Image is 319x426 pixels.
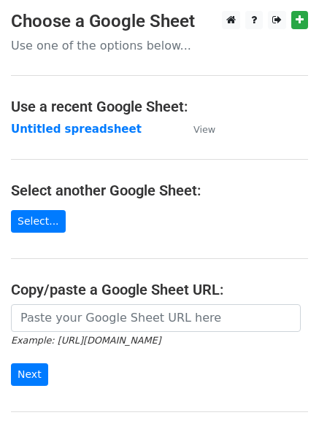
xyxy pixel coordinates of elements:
[179,123,215,136] a: View
[11,304,301,332] input: Paste your Google Sheet URL here
[11,11,308,32] h3: Choose a Google Sheet
[11,363,48,386] input: Next
[11,335,161,346] small: Example: [URL][DOMAIN_NAME]
[11,210,66,233] a: Select...
[11,182,308,199] h4: Select another Google Sheet:
[246,356,319,426] iframe: Chat Widget
[193,124,215,135] small: View
[11,123,142,136] a: Untitled spreadsheet
[11,281,308,298] h4: Copy/paste a Google Sheet URL:
[11,98,308,115] h4: Use a recent Google Sheet:
[11,38,308,53] p: Use one of the options below...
